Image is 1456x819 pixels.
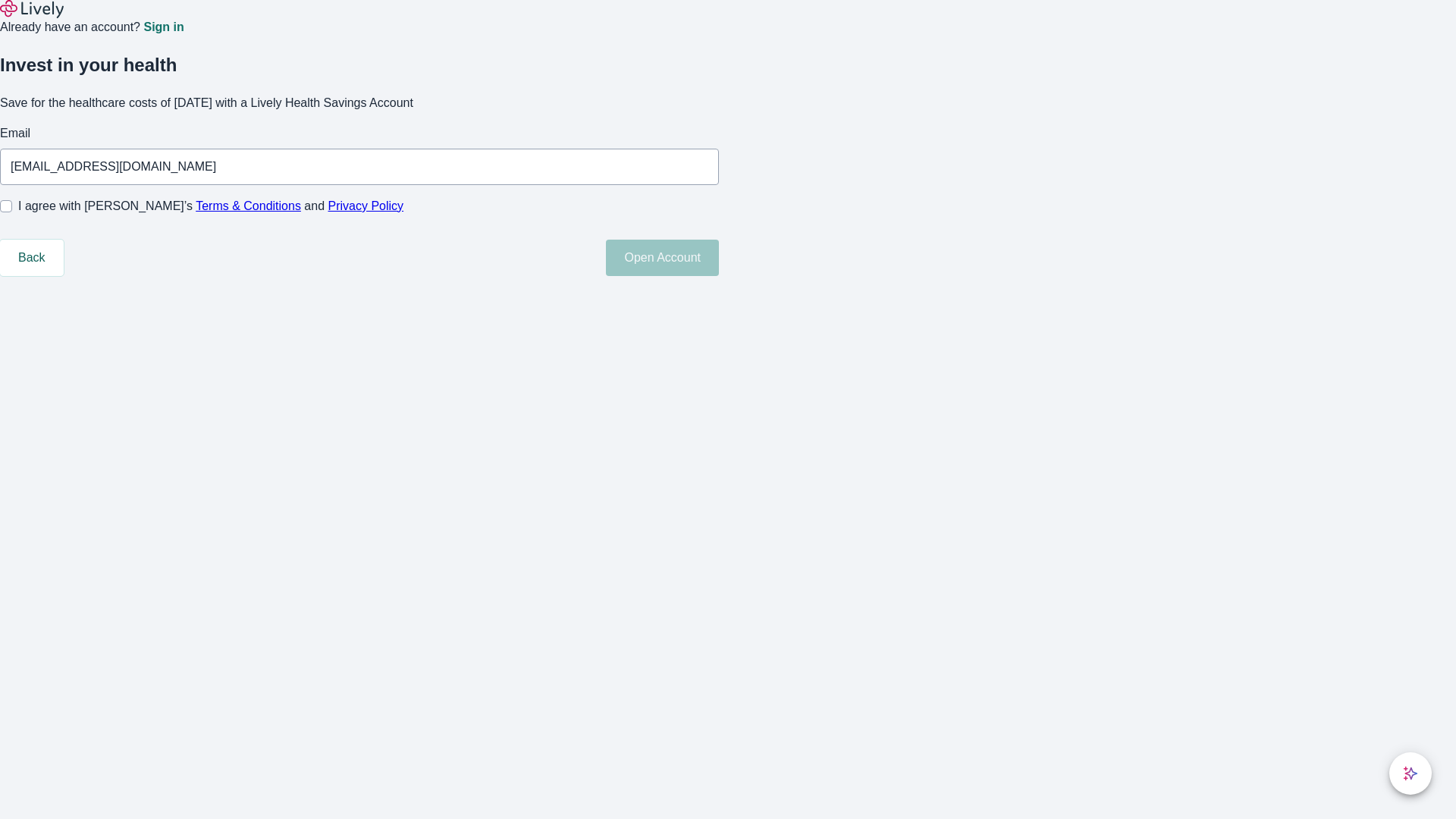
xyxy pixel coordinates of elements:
button: chat [1389,752,1432,795]
a: Terms & Conditions [196,199,301,212]
a: Sign in [143,21,184,33]
svg: Lively AI Assistant [1403,766,1418,781]
a: Privacy Policy [328,199,404,212]
span: I agree with [PERSON_NAME]’s and [18,197,403,215]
